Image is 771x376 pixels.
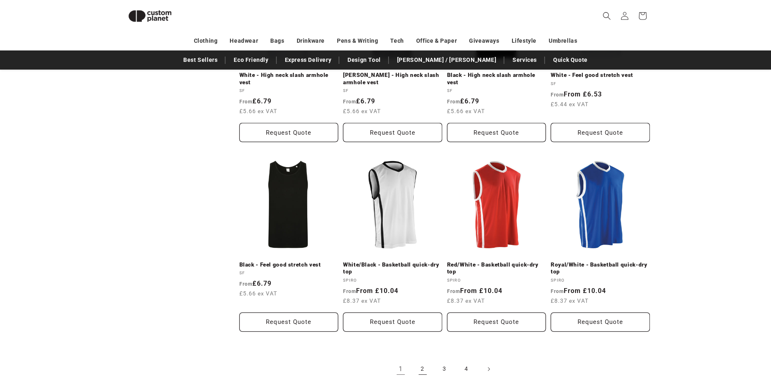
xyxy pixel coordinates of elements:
summary: Search [598,7,616,25]
a: Black - Feel good stretch vest [239,261,339,269]
a: [PERSON_NAME] - High neck slash armhole vest [343,72,442,86]
button: Request Quote [239,313,339,332]
a: Services [508,53,541,67]
a: White - Feel good stretch vest [551,72,650,79]
a: White - High neck slash armhole vest [239,72,339,86]
a: Quick Quote [549,53,592,67]
a: Royal/White - Basketball quick-dry top [551,261,650,275]
a: Black - High neck slash armhole vest [447,72,546,86]
button: Request Quote [239,123,339,142]
a: Lifestyle [512,34,536,48]
a: [PERSON_NAME] / [PERSON_NAME] [393,53,500,67]
a: Design Tool [343,53,385,67]
iframe: Chat Widget [635,288,771,376]
a: Red/White - Basketball quick-dry top [447,261,546,275]
button: Request Quote [343,313,442,332]
a: Eco Friendly [230,53,272,67]
button: Request Quote [551,313,650,332]
button: Request Quote [343,123,442,142]
img: Custom Planet [122,3,178,29]
a: White/Black - Basketball quick-dry top [343,261,442,275]
a: Clothing [194,34,218,48]
a: Express Delivery [281,53,336,67]
a: Office & Paper [416,34,457,48]
a: Giveaways [469,34,499,48]
button: Request Quote [447,313,546,332]
button: Request Quote [447,123,546,142]
button: Request Quote [551,123,650,142]
a: Umbrellas [549,34,577,48]
a: Tech [390,34,404,48]
a: Bags [270,34,284,48]
a: Pens & Writing [337,34,378,48]
a: Headwear [230,34,258,48]
a: Best Sellers [179,53,222,67]
a: Drinkware [297,34,325,48]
